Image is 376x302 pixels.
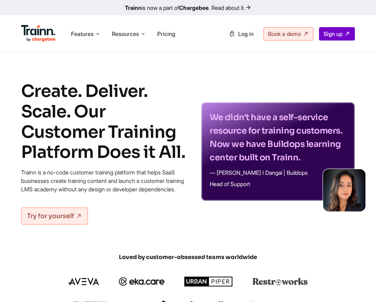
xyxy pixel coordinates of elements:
[319,27,355,41] a: Sign up
[112,30,139,38] span: Resources
[341,268,376,302] iframe: Chat Widget
[21,81,190,162] h1: Create. Deliver. Scale. Our Customer Training Platform Does it All.
[184,277,233,286] img: urbanpiper logo
[268,30,301,37] span: Book a demo
[21,208,88,224] a: Try for yourself
[157,30,175,37] a: Pricing
[323,169,365,211] img: sabina-buildops.d2e8138.png
[71,30,94,38] span: Features
[179,4,209,11] b: Chargebee
[210,111,346,164] p: We didn't have a self-service resource for training customers. Now we have Buildops learning cent...
[210,170,346,175] p: — [PERSON_NAME] I Dangal | Buildops
[19,253,357,261] span: Loved by customer-obsessed teams worldwide
[125,4,142,11] b: Trainn
[253,278,308,285] img: restroworks logo
[263,27,313,41] a: Book a demo
[68,278,99,285] img: aveva logo
[21,168,190,193] p: Trainn is a no-code customer training platform that helps SaaS businesses create training content...
[238,30,254,37] span: Log in
[225,27,258,40] a: Log in
[119,277,165,286] img: ekacare logo
[210,181,346,187] p: Head of Support
[324,30,343,37] span: Sign up
[21,25,56,42] img: Trainn Logo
